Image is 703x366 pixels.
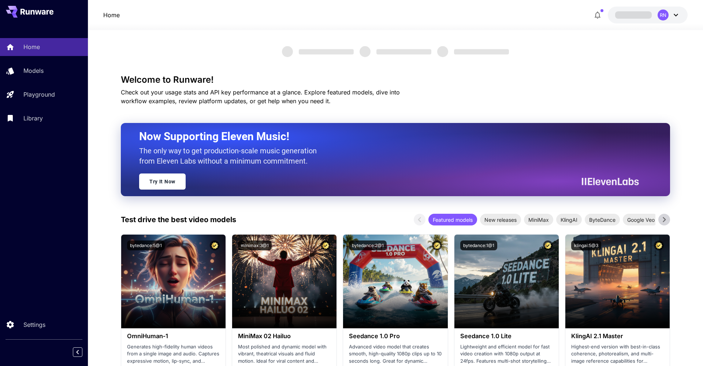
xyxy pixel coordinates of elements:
div: RN [658,10,669,20]
p: Highest-end version with best-in-class coherence, photorealism, and multi-image reference capabil... [571,343,664,365]
h3: OmniHuman‑1 [127,333,220,340]
span: Check out your usage stats and API key performance at a glance. Explore featured models, dive int... [121,89,400,105]
div: ByteDance [585,214,620,225]
img: alt [454,235,559,328]
h3: Seedance 1.0 Pro [349,333,442,340]
span: ByteDance [585,216,620,224]
span: KlingAI [556,216,582,224]
div: Collapse sidebar [78,346,88,359]
button: bytedance:1@1 [460,240,497,250]
button: Certified Model – Vetted for best performance and includes a commercial license. [543,240,553,250]
p: Models [23,66,44,75]
button: bytedance:2@1 [349,240,387,250]
p: Playground [23,90,55,99]
p: Lightweight and efficient model for fast video creation with 1080p output at 24fps. Features mult... [460,343,553,365]
button: bytedance:5@1 [127,240,165,250]
span: New releases [480,216,521,224]
img: alt [232,235,336,328]
div: MiniMax [524,214,553,225]
p: Test drive the best video models [121,214,236,225]
h3: Seedance 1.0 Lite [460,333,553,340]
span: Google Veo [623,216,659,224]
p: Advanced video model that creates smooth, high-quality 1080p clips up to 10 seconds long. Great f... [349,343,442,365]
h3: Welcome to Runware! [121,75,670,85]
span: Featured models [428,216,477,224]
button: Certified Model – Vetted for best performance and includes a commercial license. [321,240,331,250]
h2: Now Supporting Eleven Music! [139,130,633,143]
p: The only way to get production-scale music generation from Eleven Labs without a minimum commitment. [139,146,322,166]
img: alt [121,235,226,328]
div: Featured models [428,214,477,225]
div: KlingAI [556,214,582,225]
button: Certified Model – Vetted for best performance and includes a commercial license. [210,240,220,250]
img: alt [343,235,447,328]
button: Certified Model – Vetted for best performance and includes a commercial license. [654,240,664,250]
nav: breadcrumb [103,11,120,19]
h3: MiniMax 02 Hailuo [238,333,331,340]
button: Certified Model – Vetted for best performance and includes a commercial license. [432,240,442,250]
span: MiniMax [524,216,553,224]
p: Home [23,42,40,51]
button: RN [608,7,688,23]
a: Try It Now [139,173,186,190]
p: Generates high-fidelity human videos from a single image and audio. Captures expressive motion, l... [127,343,220,365]
div: New releases [480,214,521,225]
button: klingai:5@3 [571,240,601,250]
a: Home [103,11,120,19]
img: alt [565,235,670,328]
p: Library [23,114,43,123]
div: Google Veo [623,214,659,225]
button: Collapse sidebar [73,347,82,357]
p: Most polished and dynamic model with vibrant, theatrical visuals and fluid motion. Ideal for vira... [238,343,331,365]
h3: KlingAI 2.1 Master [571,333,664,340]
button: minimax:3@1 [238,240,272,250]
p: Settings [23,320,45,329]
